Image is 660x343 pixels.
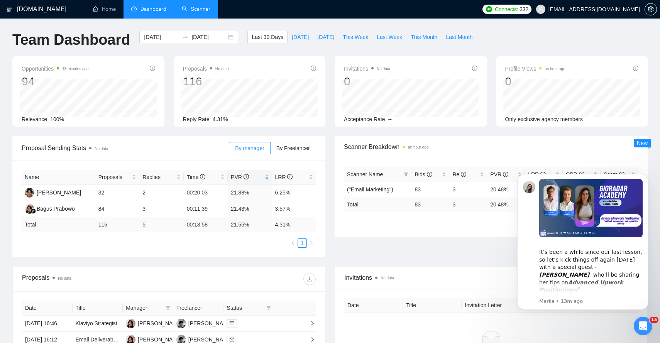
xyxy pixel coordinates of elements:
span: Manager [126,304,162,312]
span: info-circle [472,66,477,71]
button: Last 30 Days [247,31,288,43]
td: 00:20:03 [184,185,228,201]
input: Start date [144,33,179,41]
a: ("Email Marketing") [347,186,393,193]
td: 3.57% [272,201,316,217]
td: 20.48 % [487,197,525,212]
span: Acceptance Rate [344,116,385,122]
td: 116 [95,217,139,232]
a: Email Deliverability Expert for Klaviyo Campaigns [76,336,194,343]
span: to [182,34,188,40]
span: right [303,337,315,342]
td: Total [22,217,95,232]
button: This Week [338,31,372,43]
div: 0 [505,74,565,89]
th: Title [403,298,462,313]
div: Bagus Prabowo [37,204,75,213]
input: End date [191,33,227,41]
span: No data [58,276,71,280]
div: 116 [183,74,229,89]
span: info-circle [503,172,508,177]
span: filter [265,302,272,314]
div: 0 [344,74,390,89]
img: gigradar-bm.png [30,208,36,214]
span: dashboard [131,6,137,12]
a: 1 [298,239,306,247]
button: setting [645,3,657,15]
span: Proposals [183,64,229,73]
a: VJ[PERSON_NAME] [176,336,233,342]
img: KL [25,188,34,198]
th: Replies [139,170,183,185]
iframe: Intercom live chat [634,317,652,335]
th: Date [22,301,73,316]
span: info-circle [311,66,316,71]
div: Proposals [22,273,169,285]
td: 84 [95,201,139,217]
span: Last 30 Days [252,33,283,41]
td: 83 [411,197,449,212]
span: Invitations [344,64,390,73]
button: download [303,273,316,285]
span: Replies [142,173,174,181]
span: No data [95,147,108,151]
span: setting [645,6,657,12]
th: Invitation Letter [462,298,520,313]
span: user [538,7,543,12]
li: Next Page [307,238,316,248]
a: homeHome [93,6,116,12]
a: BPBagus Prabowo [25,205,75,211]
a: KL[PERSON_NAME] [126,336,182,342]
span: Last Week [377,33,402,41]
td: 4.31 % [272,217,316,232]
time: an hour ago [408,145,428,149]
td: 83 [411,182,449,197]
span: right [303,321,315,326]
span: Connects: [495,5,518,14]
img: VJ [176,319,186,328]
td: 2 [139,185,183,201]
span: Proposal Sending Stats [22,143,229,153]
th: Title [73,301,123,316]
span: Dashboard [140,6,166,12]
a: searchScanner [182,6,210,12]
div: [PERSON_NAME] [37,188,81,197]
span: Relevance [22,116,47,122]
span: right [309,241,314,245]
span: No data [215,67,229,71]
td: 21.88% [228,185,272,201]
td: 3 [449,182,487,197]
span: info-circle [200,174,205,179]
span: No data [377,67,390,71]
span: info-circle [244,174,249,179]
span: filter [266,306,271,310]
td: 6.25% [272,185,316,201]
span: No data [381,276,394,280]
span: Re [452,171,466,177]
span: PVR [490,171,508,177]
span: Invitations [344,273,638,282]
span: info-circle [150,66,155,71]
span: Last Month [446,33,472,41]
span: 15 [650,317,658,323]
a: Klaviyo Strategist [76,320,117,326]
button: right [307,238,316,248]
td: 21.55 % [228,217,272,232]
span: PVR [231,174,249,180]
span: Time [187,174,205,180]
td: 3 [139,201,183,217]
td: Total [344,197,411,212]
button: This Month [406,31,442,43]
span: Scanner Name [347,171,383,177]
td: 32 [95,185,139,201]
span: filter [404,172,408,177]
button: [DATE] [313,31,338,43]
span: Only exclusive agency members [505,116,583,122]
span: By manager [235,145,264,151]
